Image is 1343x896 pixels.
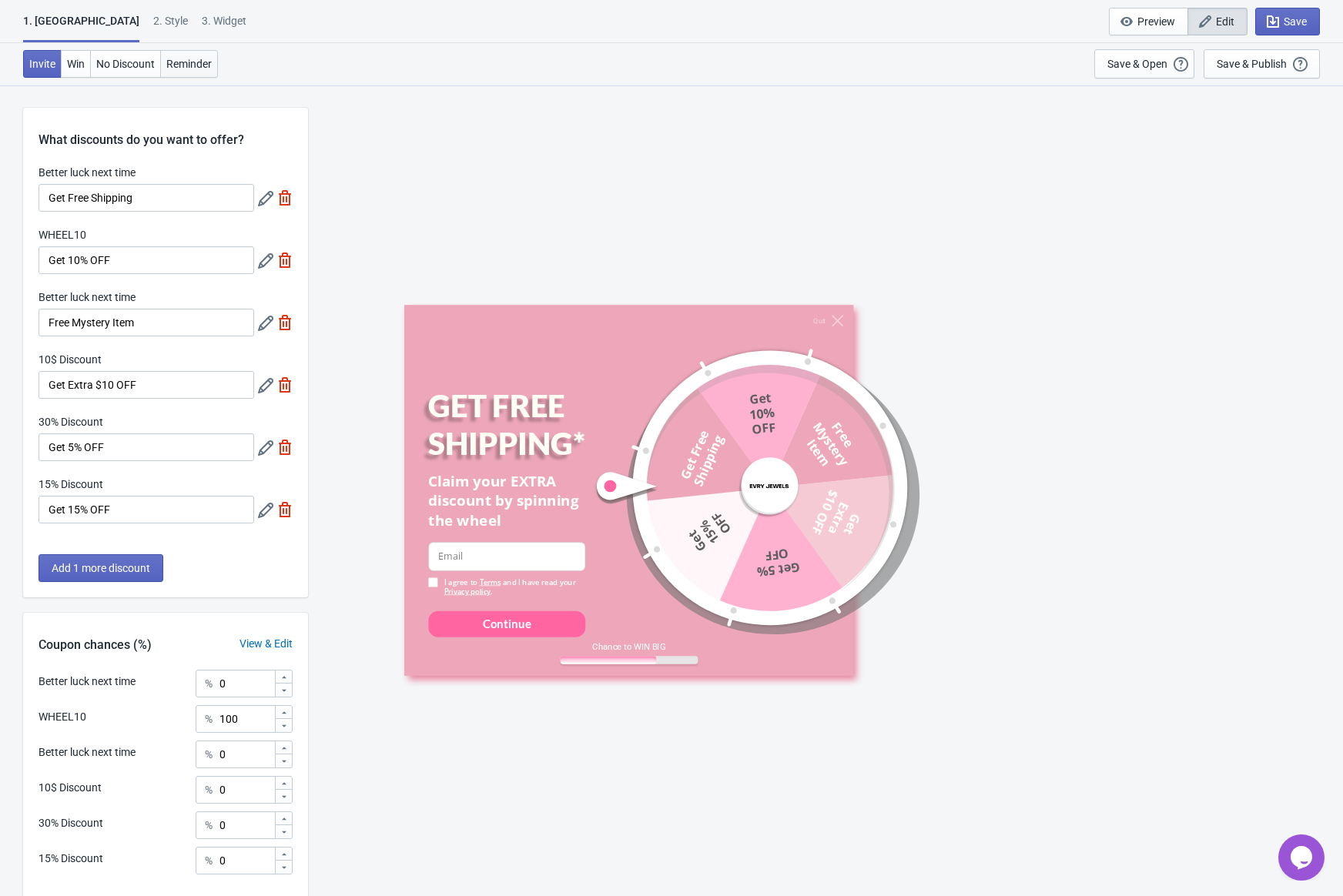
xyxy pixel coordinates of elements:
[23,50,62,78] button: Invite
[39,709,86,725] div: WHEEL10
[560,641,698,652] div: Chance to WIN BIG
[67,58,85,70] span: Win
[205,781,213,799] div: %
[1278,834,1328,881] iframe: chat widget
[219,811,274,839] input: Chance
[202,13,246,40] div: 3. Widget
[1255,8,1320,35] button: Save
[205,851,213,870] div: %
[205,674,213,693] div: %
[90,50,161,78] button: No Discount
[219,670,274,697] input: Chance
[813,316,826,325] div: Quit
[52,562,150,574] span: Add 1 more discount
[39,744,136,761] div: Better luck next time
[205,745,213,764] div: %
[39,674,136,690] div: Better luck next time
[277,377,293,393] img: delete.svg
[277,502,293,517] img: delete.svg
[1109,8,1188,35] button: Preview
[39,780,102,796] div: 10$ Discount
[39,165,136,180] label: Better luck next time
[483,616,531,632] div: Continue
[96,58,155,70] span: No Discount
[39,815,103,831] div: 30% Discount
[219,741,274,768] input: Chance
[39,289,136,305] label: Better luck next time
[219,847,274,874] input: Chance
[23,108,308,149] div: What discounts do you want to offer?
[1217,58,1287,70] div: Save & Publish
[277,252,293,268] img: delete.svg
[224,636,308,652] div: View & Edit
[428,387,617,461] div: GET FREE SHIPPING*
[61,50,91,78] button: Win
[205,816,213,834] div: %
[480,577,501,587] a: Terms
[23,13,139,42] div: 1. [GEOGRAPHIC_DATA]
[219,776,274,804] input: Chance
[277,190,293,206] img: delete.svg
[23,636,167,654] div: Coupon chances (%)
[428,471,585,530] div: Claim your EXTRA discount by spinning the wheel
[153,13,188,40] div: 2 . Style
[277,440,293,455] img: delete.svg
[1216,15,1234,28] span: Edit
[39,476,103,492] label: 15% Discount
[444,577,586,596] div: I agree to and I have read your .
[39,227,86,242] label: WHEEL10
[277,315,293,330] img: delete.svg
[39,414,103,430] label: 30% Discount
[160,50,218,78] button: Reminder
[444,587,491,597] a: Privacy policy
[39,851,103,867] div: 15% Discount
[205,710,213,728] div: %
[1204,49,1320,79] button: Save & Publish
[1284,15,1307,28] span: Save
[219,705,274,733] input: Chance
[1107,58,1167,70] div: Save & Open
[39,352,102,367] label: 10$ Discount
[1137,15,1175,28] span: Preview
[166,58,212,70] span: Reminder
[1187,8,1248,35] button: Edit
[39,554,163,582] button: Add 1 more discount
[1094,49,1194,79] button: Save & Open
[428,542,585,571] input: Email
[29,58,55,70] span: Invite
